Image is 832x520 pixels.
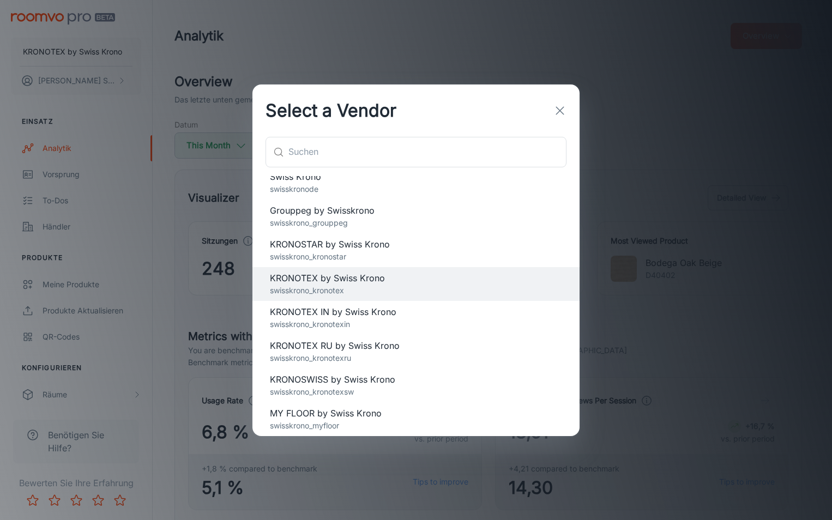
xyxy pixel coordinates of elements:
div: MY FLOOR by Swiss Kronoswisskrono_myfloor [252,402,580,436]
p: swisskronode [270,183,562,195]
p: swisskrono_kronotexsw [270,386,562,398]
span: KRONOSTAR by Swiss Krono [270,238,562,251]
div: Swiss Kronoswisskronode [252,166,580,199]
span: Swiss Krono [270,170,562,183]
input: Suchen [288,137,566,167]
span: KRONOTEX IN by Swiss Krono [270,305,562,318]
span: KRONOTEX by Swiss Krono [270,271,562,285]
p: swisskrono_myfloor [270,420,562,432]
div: KRONOTEX RU by Swiss Kronoswisskrono_kronotexru [252,335,580,368]
div: KRONOSTAR by Swiss Kronoswisskrono_kronostar [252,233,580,267]
span: KRONOSWISS by Swiss Krono [270,373,562,386]
p: swisskrono_grouppeg [270,217,562,229]
p: swisskrono_kronostar [270,251,562,263]
div: KRONOTEX by Swiss Kronoswisskrono_kronotex [252,267,580,301]
div: Grouppeg by Swisskronoswisskrono_grouppeg [252,199,580,233]
span: MY FLOOR by Swiss Krono [270,407,562,420]
h2: Select a Vendor [252,84,409,137]
div: KRONOTEX IN by Swiss Kronoswisskrono_kronotexin [252,301,580,335]
span: KRONOTEX RU by Swiss Krono [270,339,562,352]
div: KRONOSWISS by Swiss Kronoswisskrono_kronotexsw [252,368,580,402]
p: swisskrono_kronotexru [270,352,562,364]
p: swisskrono_kronotex [270,285,562,297]
span: Grouppeg by Swisskrono [270,204,562,217]
p: swisskrono_kronotexin [270,318,562,330]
